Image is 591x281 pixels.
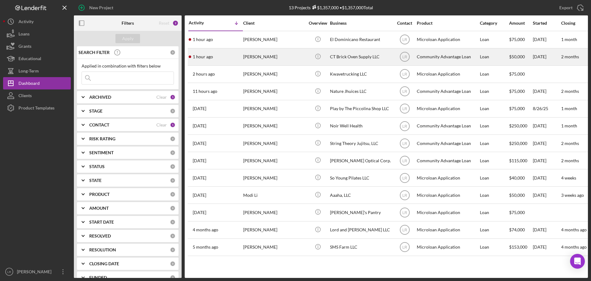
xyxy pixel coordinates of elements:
[402,245,407,250] text: LR
[330,135,392,151] div: String Theory Jujitsu, LLC
[533,118,561,134] div: [DATE]
[417,187,478,203] div: Microloan Application
[330,31,392,48] div: El Dominicano Restaurant
[193,227,218,232] time: 2025-05-01 20:53
[15,266,55,279] div: [PERSON_NAME]
[402,124,407,128] text: LR
[533,222,561,238] div: [DATE]
[89,178,102,183] b: STATE
[417,49,478,65] div: Community Advantage Loan
[417,152,478,169] div: Community Advantage Loan
[480,31,509,48] div: Loan
[7,270,11,274] text: LR
[417,135,478,151] div: Community Advantage Loan
[170,247,175,253] div: 0
[243,118,305,134] div: [PERSON_NAME]
[170,150,175,155] div: 0
[509,175,525,180] span: $40,000
[170,136,175,142] div: 0
[417,118,478,134] div: Community Advantage Loan
[193,106,206,111] time: 2025-08-26 21:07
[533,101,561,117] div: 8/26/25
[417,21,478,26] div: Product
[18,102,54,116] div: Product Templates
[170,122,175,128] div: 1
[533,187,561,203] div: [DATE]
[393,21,416,26] div: Contact
[533,21,561,26] div: Started
[561,37,577,42] time: 1 month
[18,40,31,54] div: Grants
[480,152,509,169] div: Loan
[306,21,329,26] div: Overview
[417,204,478,221] div: Microloan Application
[417,170,478,186] div: Microloan Application
[509,54,525,59] span: $50,000
[3,28,71,40] button: Loans
[82,64,174,68] div: Applied in combination with filters below
[330,204,392,221] div: [PERSON_NAME]'s Pantry
[3,266,71,278] button: LR[PERSON_NAME]
[89,95,111,100] b: ARCHIVED
[89,150,114,155] b: SENTIMENT
[480,118,509,134] div: Loan
[89,192,110,197] b: PRODUCT
[3,15,71,28] button: Activity
[509,141,527,146] span: $250,000
[170,205,175,211] div: 0
[243,222,305,238] div: [PERSON_NAME]
[18,77,40,91] div: Dashboard
[89,109,103,114] b: STAGE
[18,28,30,42] div: Loans
[159,21,169,26] div: Reset
[3,40,71,52] button: Grants
[509,227,525,232] span: $74,000
[243,135,305,151] div: [PERSON_NAME]
[480,83,509,100] div: Loan
[170,178,175,183] div: 0
[243,83,305,100] div: [PERSON_NAME]
[561,106,577,111] time: 1 month
[89,136,115,141] b: RISK RATING
[170,108,175,114] div: 0
[243,101,305,117] div: [PERSON_NAME]
[402,38,407,42] text: LR
[509,21,532,26] div: Amount
[3,52,71,65] button: Educational
[402,107,407,111] text: LR
[417,31,478,48] div: Microloan Application
[509,158,527,163] span: $115,000
[509,210,525,215] span: $75,000
[170,164,175,169] div: 0
[480,135,509,151] div: Loan
[18,89,32,103] div: Clients
[3,102,71,114] button: Product Templates
[3,77,71,89] button: Dashboard
[18,65,39,79] div: Long-Term
[330,187,392,203] div: Aaaha, LLC
[89,275,107,280] b: FUNDED
[553,2,588,14] button: Export
[402,89,407,94] text: LR
[289,5,373,10] div: 13 Projects • $1,357,000 Total
[193,158,206,163] time: 2025-08-22 15:15
[89,261,119,266] b: CLOSING DATE
[193,37,213,42] time: 2025-09-03 19:07
[193,176,206,180] time: 2025-08-05 18:08
[243,170,305,186] div: [PERSON_NAME]
[480,66,509,82] div: Loan
[243,204,305,221] div: [PERSON_NAME]
[509,244,527,250] span: $153,000
[156,122,167,127] div: Clear
[570,254,585,269] div: Open Intercom Messenger
[533,135,561,151] div: [DATE]
[18,15,34,29] div: Activity
[402,141,407,146] text: LR
[89,233,111,238] b: RESOLVED
[533,239,561,255] div: [DATE]
[480,187,509,203] div: Loan
[122,21,134,26] b: Filters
